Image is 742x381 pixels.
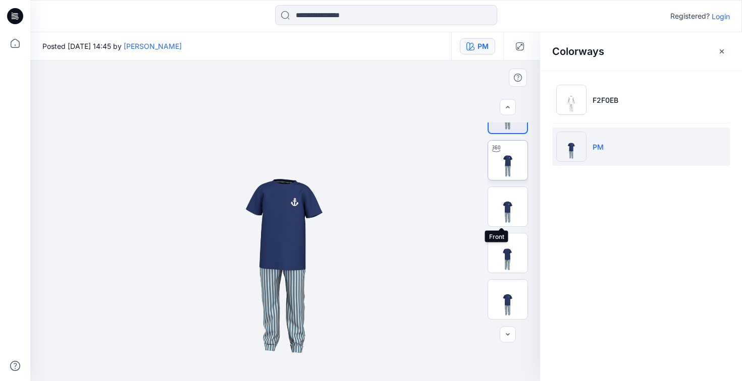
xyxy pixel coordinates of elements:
img: Back [488,233,527,273]
div: PM [478,41,489,52]
span: Posted [DATE] 14:45 by [42,41,182,51]
img: Front [488,187,527,226]
p: Login [712,11,730,22]
img: F2F0EB [556,85,587,115]
p: PM [593,142,604,152]
a: [PERSON_NAME] [124,42,182,50]
img: Preview [488,280,527,319]
p: Registered? [670,10,710,22]
p: F2F0EB [593,95,618,105]
img: eyJhbGciOiJIUzI1NiIsImtpZCI6IjAiLCJzbHQiOiJzZXMiLCJ0eXAiOiJKV1QifQ.eyJkYXRhIjp7InR5cGUiOiJzdG9yYW... [125,60,446,381]
img: PM [556,132,587,162]
img: Turntable [488,141,527,180]
button: PM [460,38,495,54]
h2: Colorways [552,45,604,57]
